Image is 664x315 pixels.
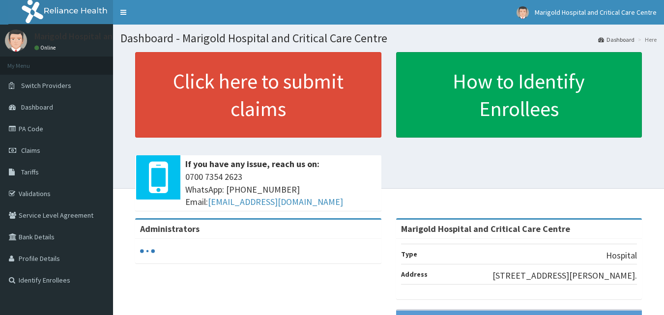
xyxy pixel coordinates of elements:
[185,158,319,170] b: If you have any issue, reach us on:
[492,269,637,282] p: [STREET_ADDRESS][PERSON_NAME].
[5,29,27,52] img: User Image
[21,168,39,176] span: Tariffs
[140,223,200,234] b: Administrators
[140,244,155,258] svg: audio-loading
[606,249,637,262] p: Hospital
[517,6,529,19] img: User Image
[185,171,376,208] span: 0700 7354 2623 WhatsApp: [PHONE_NUMBER] Email:
[401,223,570,234] strong: Marigold Hospital and Critical Care Centre
[401,250,417,258] b: Type
[34,44,58,51] a: Online
[598,35,635,44] a: Dashboard
[396,52,642,138] a: How to Identify Enrollees
[635,35,657,44] li: Here
[208,196,343,207] a: [EMAIL_ADDRESS][DOMAIN_NAME]
[535,8,657,17] span: Marigold Hospital and Critical Care Centre
[135,52,381,138] a: Click here to submit claims
[21,103,53,112] span: Dashboard
[401,270,428,279] b: Address
[21,146,40,155] span: Claims
[21,81,71,90] span: Switch Providers
[120,32,657,45] h1: Dashboard - Marigold Hospital and Critical Care Centre
[34,32,194,41] p: Marigold Hospital and Critical Care Centre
